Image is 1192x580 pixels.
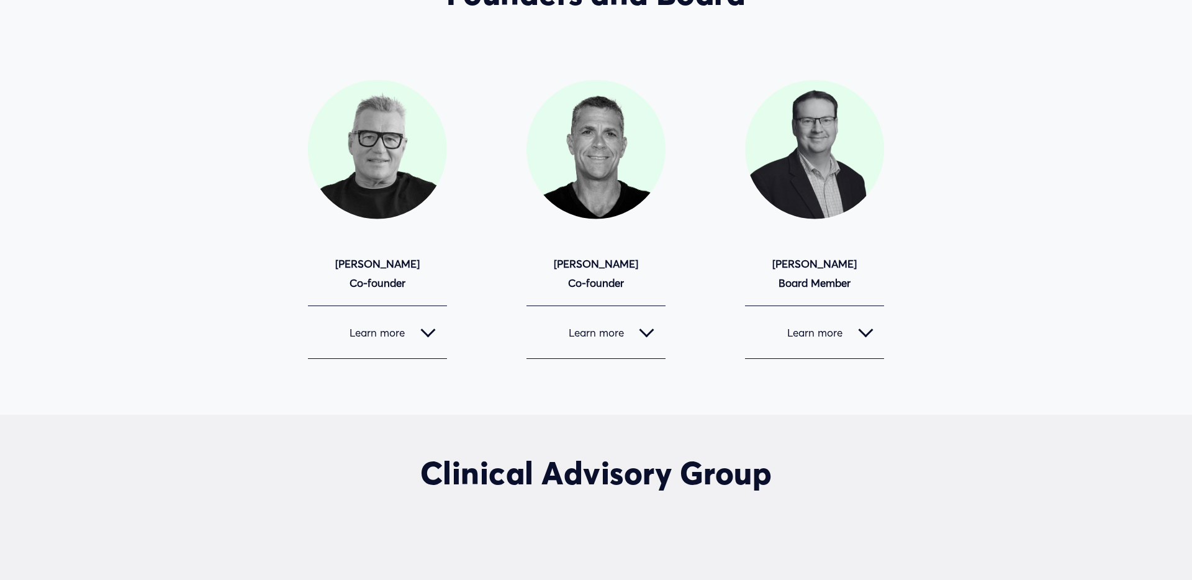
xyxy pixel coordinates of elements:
button: Learn more [526,306,666,358]
span: Learn more [756,326,858,339]
span: Learn more [538,326,639,339]
h2: Clinical Advisory Group [162,454,1030,492]
button: Learn more [745,306,884,358]
span: Learn more [319,326,421,339]
strong: [PERSON_NAME] Board Member [772,257,857,289]
strong: [PERSON_NAME] Co-founder [335,257,420,289]
strong: [PERSON_NAME] Co-founder [554,257,638,289]
button: Learn more [308,306,447,358]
